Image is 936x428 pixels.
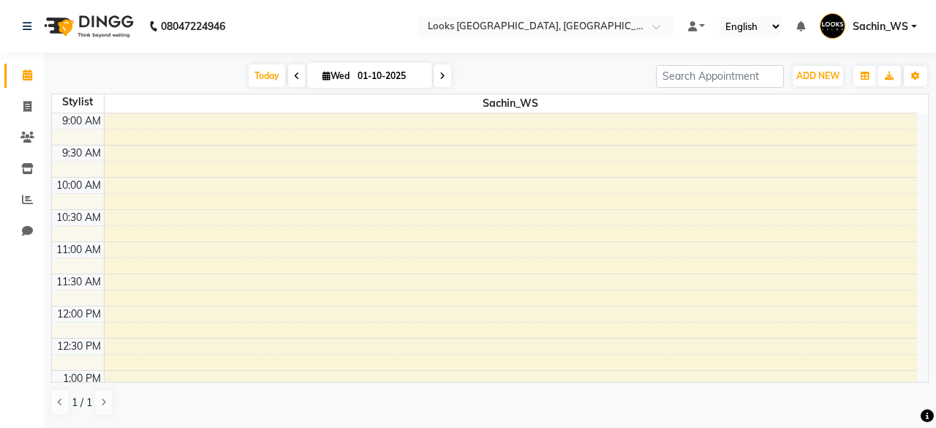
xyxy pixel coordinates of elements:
div: 9:30 AM [59,146,104,161]
input: Search Appointment [656,65,784,88]
span: Sachin_WS [105,94,918,113]
input: 2025-10-01 [353,65,426,87]
span: Wed [319,70,353,81]
div: 12:00 PM [54,307,104,322]
b: 08047224946 [161,6,225,47]
img: Sachin_WS [820,13,845,39]
div: 11:00 AM [53,242,104,258]
div: 11:30 AM [53,274,104,290]
div: 12:30 PM [54,339,104,354]
span: Today [249,64,285,87]
button: ADD NEW [793,66,843,86]
img: logo [37,6,137,47]
div: 10:30 AM [53,210,104,225]
div: 1:00 PM [60,371,104,386]
div: Stylist [52,94,104,110]
span: 1 / 1 [72,395,92,410]
div: 9:00 AM [59,113,104,129]
span: Sachin_WS [853,19,908,34]
div: 10:00 AM [53,178,104,193]
span: ADD NEW [796,70,839,81]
